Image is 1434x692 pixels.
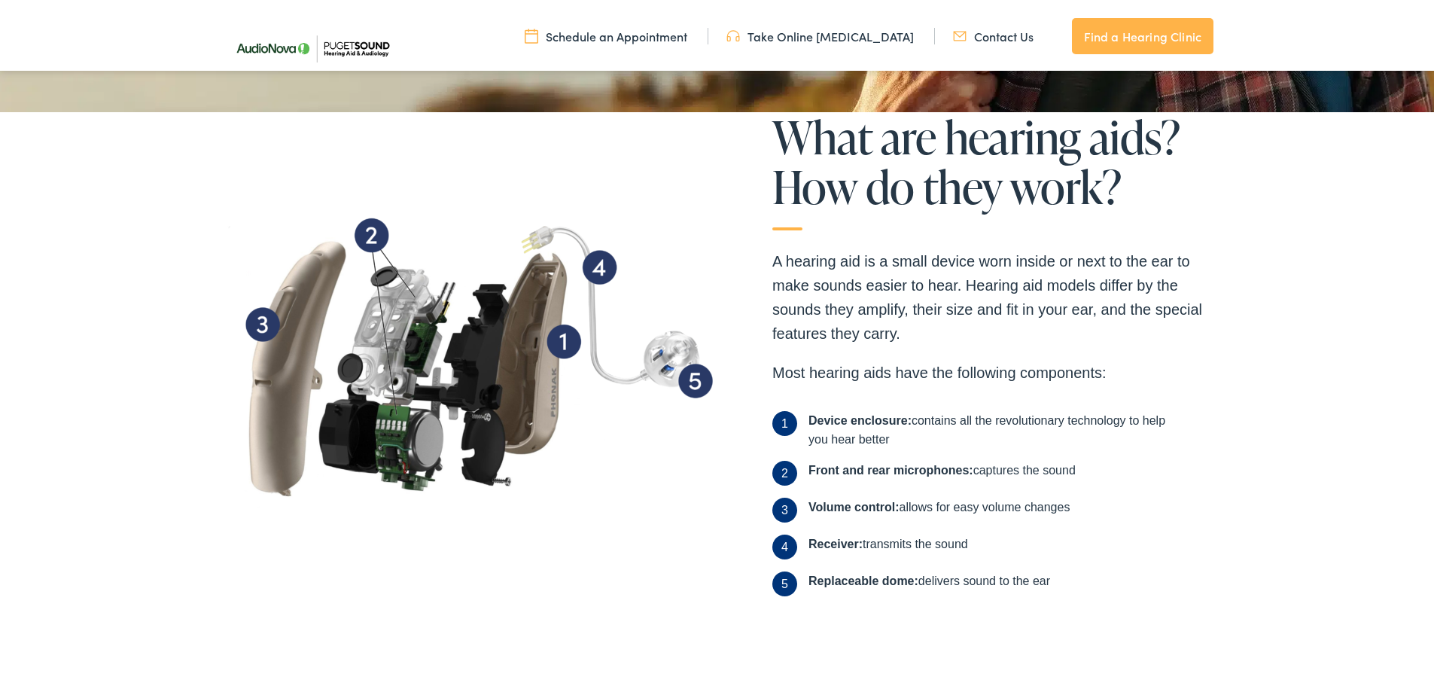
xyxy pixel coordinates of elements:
[1072,15,1213,51] a: Find a Hearing Clinic
[808,458,1076,483] div: captures the sound
[772,109,1219,227] h2: What are hearing aids? How do they work?
[772,495,797,520] span: 3
[525,25,687,41] a: Schedule an Appointment
[953,25,967,41] img: utility icon
[772,458,797,483] span: 2
[525,25,538,41] img: utility icon
[808,532,968,556] div: transmits the sound
[808,495,1070,520] div: allows for easy volume changes
[726,25,914,41] a: Take Online [MEDICAL_DATA]
[772,358,1219,382] p: Most hearing aids have the following components:
[808,408,1166,446] div: contains all the revolutionary technology to help you hear better
[808,461,973,474] b: Front and rear microphones:
[808,535,863,547] b: Receiver:
[772,532,797,556] span: 4
[226,166,723,545] img: Hearing aid showning all various working parts from Puget sound in Seattle
[953,25,1034,41] a: Contact Us
[772,569,797,593] span: 5
[808,572,918,584] b: Replaceable dome:
[772,246,1219,343] p: A hearing aid is a small device worn inside or next to the ear to make sounds easier to hear. Hea...
[808,411,912,424] b: Device enclosure:
[772,408,797,433] span: 1
[808,498,900,511] b: Volume control:
[808,569,1050,593] div: delivers sound to the ear
[726,25,740,41] img: utility icon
